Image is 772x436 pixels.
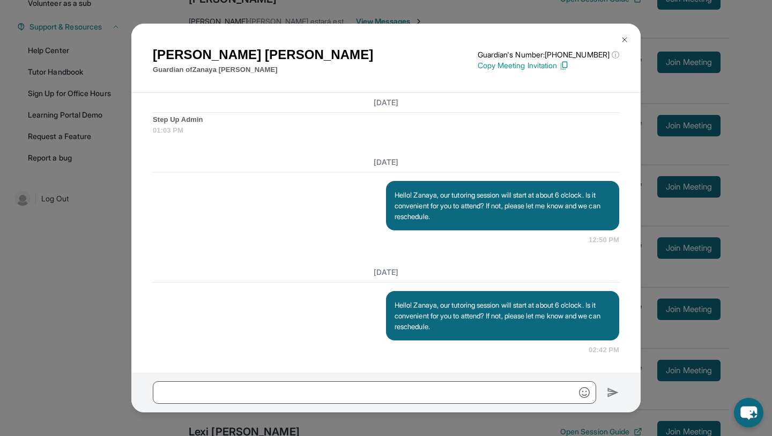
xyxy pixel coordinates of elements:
p: Hello! Zanaya, our tutoring session will start at about 6 o'clock. Is it convenient for you to at... [395,300,611,332]
p: Guardian of Zanaya [PERSON_NAME] [153,64,373,75]
span: ⓘ [612,49,619,60]
button: chat-button [734,398,763,427]
img: Send icon [607,386,619,399]
p: Guardian's Number: [PHONE_NUMBER] [478,49,619,60]
p: Copy Meeting Invitation [478,60,619,71]
h3: [DATE] [153,97,619,108]
span: Step Up Admin [153,114,619,125]
img: Emoji [579,387,590,398]
p: Hello! Zanaya, our tutoring session will start at about 6 o'clock. Is it convenient for you to at... [395,190,611,222]
img: Close Icon [620,35,629,44]
span: 02:42 PM [589,345,619,355]
h1: [PERSON_NAME] [PERSON_NAME] [153,45,373,64]
img: Copy Icon [559,61,569,70]
span: 01:03 PM [153,125,619,136]
span: 12:50 PM [589,235,619,245]
h3: [DATE] [153,157,619,168]
h3: [DATE] [153,267,619,278]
